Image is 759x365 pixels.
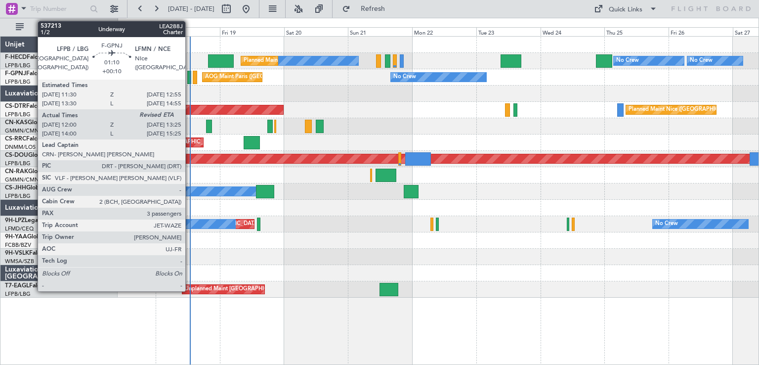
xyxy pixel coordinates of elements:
a: CN-RAKGlobal 6000 [5,169,62,175]
a: CS-RRCFalcon 900LX [5,136,63,142]
a: CN-KASGlobal 5000 [5,120,61,126]
input: Trip Number [30,1,87,16]
span: CN-KAS [5,120,28,126]
span: CN-RAK [5,169,28,175]
div: Planned [GEOGRAPHIC_DATA] ([GEOGRAPHIC_DATA]) [121,217,260,231]
span: F-HECD [5,54,27,60]
div: No Crew [690,53,713,68]
div: Thu 18 [156,27,220,36]
div: Planned Maint Nice ([GEOGRAPHIC_DATA]) [629,102,739,117]
div: Sun 21 [348,27,412,36]
button: Quick Links [589,1,662,17]
div: [DATE] [120,20,136,28]
span: Refresh [352,5,394,12]
div: Wed 24 [541,27,605,36]
a: LFPB/LBG [5,160,31,167]
a: WMSA/SZB [5,258,34,265]
a: 9H-YAAGlobal 5000 [5,234,61,240]
a: F-GPNJFalcon 900EX [5,71,64,77]
div: No Crew [142,217,165,231]
button: Refresh [337,1,397,17]
a: GMMN/CMN [5,176,39,183]
a: CS-DTRFalcon 2000 [5,103,60,109]
div: Planned Maint [GEOGRAPHIC_DATA] ([GEOGRAPHIC_DATA]) [244,53,399,68]
a: T7-EAGLFalcon 8X [5,283,56,289]
a: LFPB/LBG [5,111,31,118]
a: CS-DOUGlobal 6500 [5,152,62,158]
a: F-HECDFalcon 7X [5,54,54,60]
span: All Aircraft [26,24,104,31]
a: CS-JHHGlobal 6000 [5,185,60,191]
a: LFPB/LBG [5,62,31,69]
span: F-GPNJ [5,71,26,77]
a: GMMN/CMN [5,127,39,135]
span: 9H-VSLK [5,250,29,256]
span: [DATE] - [DATE] [168,4,214,13]
a: FCBB/BZV [5,241,31,249]
div: Unplanned Maint [GEOGRAPHIC_DATA] ([GEOGRAPHIC_DATA]) [185,282,347,297]
a: LFPB/LBG [5,192,31,200]
div: No Crew [655,217,678,231]
span: CS-JHH [5,185,26,191]
a: LFMD/CEQ [5,225,34,232]
span: CS-DOU [5,152,28,158]
span: 9H-YAA [5,234,27,240]
div: Planned Maint [GEOGRAPHIC_DATA] ([GEOGRAPHIC_DATA]) [65,135,220,150]
div: Sat 20 [284,27,348,36]
span: 9H-LPZ [5,218,25,224]
div: Fri 19 [220,27,284,36]
a: LFPB/LBG [5,290,31,298]
div: Thu 25 [604,27,669,36]
span: CS-DTR [5,103,26,109]
a: 9H-VSLKFalcon 7X [5,250,56,256]
div: Tue 23 [476,27,541,36]
div: Fri 26 [669,27,733,36]
div: AOG Maint Paris ([GEOGRAPHIC_DATA]) [205,70,309,85]
a: DNMM/LOS [5,143,36,151]
button: All Aircraft [11,19,107,35]
div: Quick Links [609,5,642,15]
div: Wed 17 [91,27,156,36]
span: CS-RRC [5,136,26,142]
div: Mon 22 [412,27,476,36]
a: LFPB/LBG [5,78,31,86]
div: No Crew [616,53,639,68]
div: No Crew [393,70,416,85]
a: 9H-LPZLegacy 500 [5,218,56,224]
span: T7-EAGL [5,283,29,289]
